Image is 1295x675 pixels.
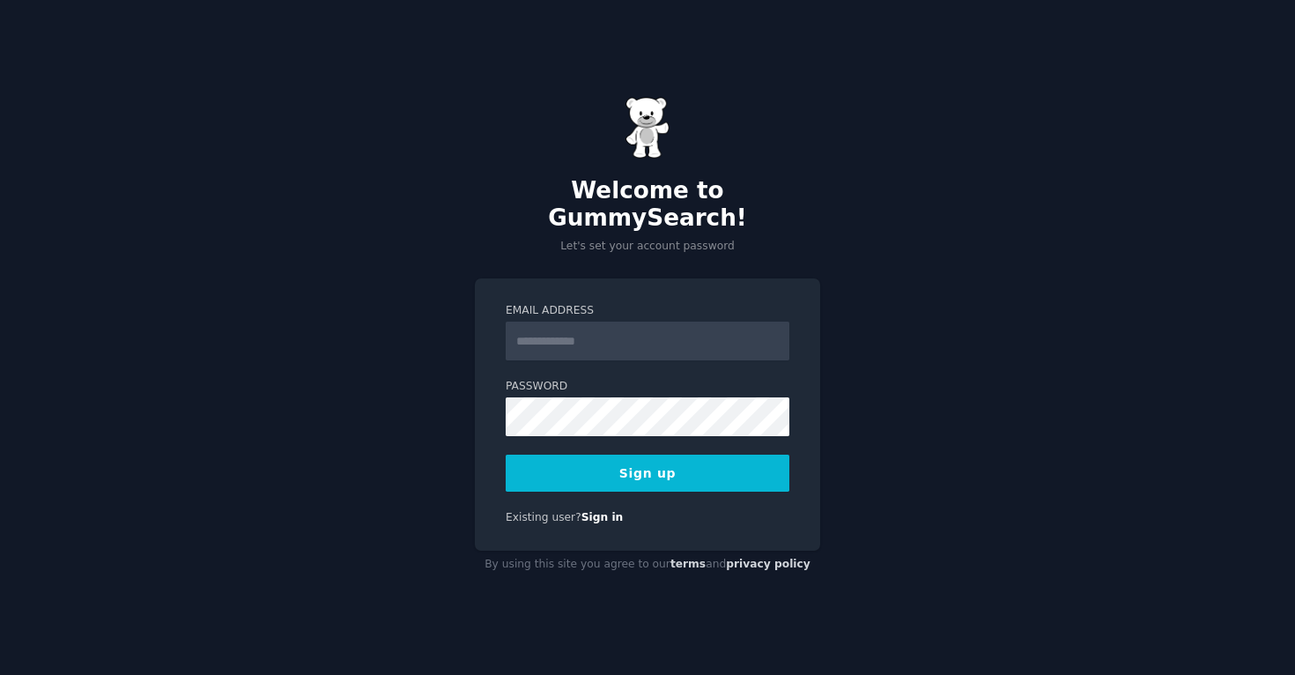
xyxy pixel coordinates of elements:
span: Existing user? [506,511,581,523]
button: Sign up [506,455,789,492]
div: By using this site you agree to our and [475,551,820,579]
h2: Welcome to GummySearch! [475,177,820,233]
p: Let's set your account password [475,239,820,255]
label: Email Address [506,303,789,319]
a: Sign in [581,511,624,523]
label: Password [506,379,789,395]
a: terms [670,558,706,570]
a: privacy policy [726,558,810,570]
img: Gummy Bear [625,97,670,159]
